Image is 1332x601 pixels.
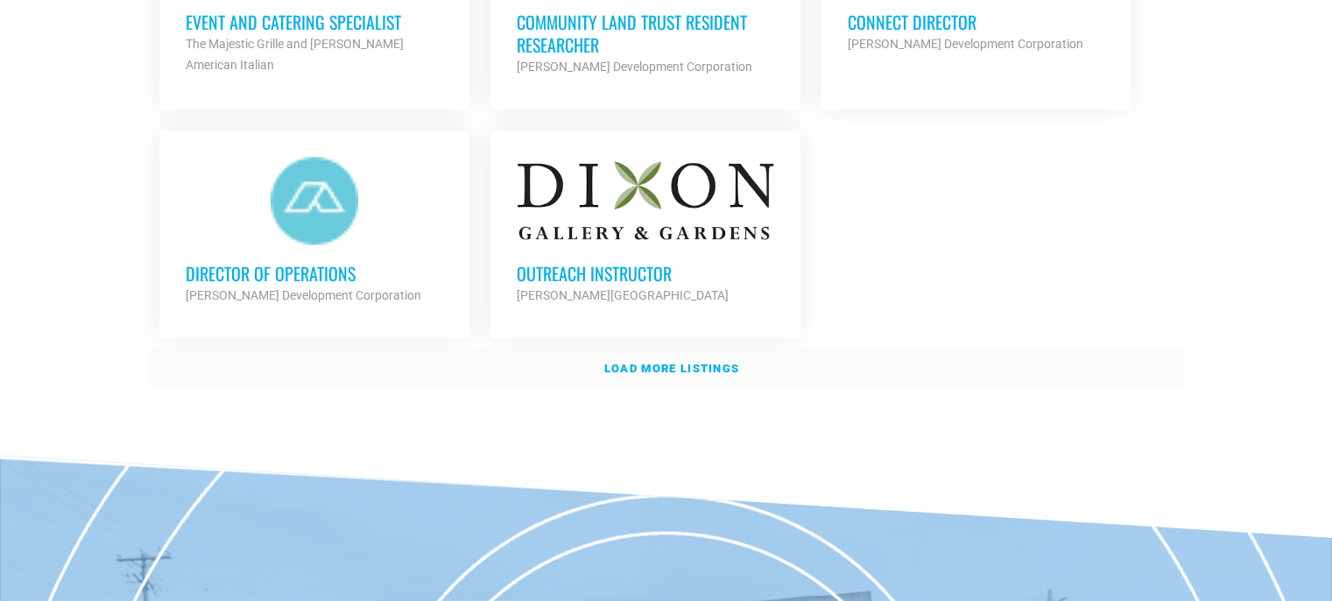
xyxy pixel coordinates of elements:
[517,60,752,74] strong: [PERSON_NAME] Development Corporation
[604,362,739,375] strong: Load more listings
[159,131,469,332] a: Director of Operations [PERSON_NAME] Development Corporation
[186,11,443,33] h3: Event and Catering Specialist
[517,288,729,302] strong: [PERSON_NAME][GEOGRAPHIC_DATA]
[490,131,800,332] a: Outreach Instructor [PERSON_NAME][GEOGRAPHIC_DATA]
[517,11,774,56] h3: Community Land Trust Resident Researcher
[847,37,1082,51] strong: [PERSON_NAME] Development Corporation
[150,349,1183,389] a: Load more listings
[186,37,404,72] strong: The Majestic Grille and [PERSON_NAME] American Italian
[517,262,774,285] h3: Outreach Instructor
[186,262,443,285] h3: Director of Operations
[186,288,421,302] strong: [PERSON_NAME] Development Corporation
[847,11,1104,33] h3: Connect Director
